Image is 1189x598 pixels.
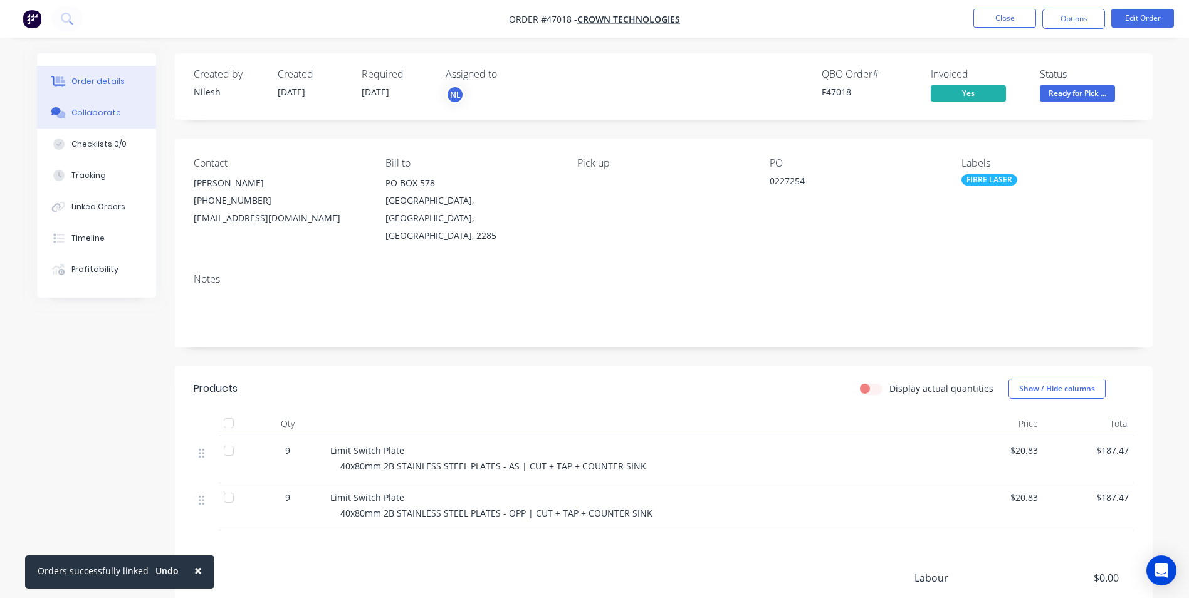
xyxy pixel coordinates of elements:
div: Total [1043,411,1134,436]
div: Bill to [385,157,557,169]
div: Contact [194,157,365,169]
div: [EMAIL_ADDRESS][DOMAIN_NAME] [194,209,365,227]
div: Timeline [71,233,105,244]
button: Order details [37,66,156,97]
span: $187.47 [1048,491,1129,504]
div: Status [1040,68,1134,80]
div: PO BOX 578[GEOGRAPHIC_DATA], [GEOGRAPHIC_DATA], [GEOGRAPHIC_DATA], 2285 [385,174,557,244]
div: PO [770,157,941,169]
span: 9 [285,491,290,504]
div: Invoiced [931,68,1025,80]
button: Profitability [37,254,156,285]
div: Labels [961,157,1133,169]
div: Created by [194,68,263,80]
div: Products [194,381,238,396]
div: FIBRE LASER [961,174,1017,186]
button: Checklists 0/0 [37,129,156,160]
span: × [194,562,202,579]
div: QBO Order # [822,68,916,80]
div: [GEOGRAPHIC_DATA], [GEOGRAPHIC_DATA], [GEOGRAPHIC_DATA], 2285 [385,192,557,244]
div: Linked Orders [71,201,125,212]
label: Display actual quantities [889,382,993,395]
span: $20.83 [957,444,1038,457]
button: Close [973,9,1036,28]
button: Edit Order [1111,9,1174,28]
div: Price [952,411,1043,436]
div: Checklists 0/0 [71,139,127,150]
button: Collaborate [37,97,156,129]
span: Order #47018 - [509,13,577,25]
span: Limit Switch Plate [330,444,404,456]
div: PO BOX 578 [385,174,557,192]
div: Created [278,68,347,80]
div: Pick up [577,157,749,169]
div: Orders successfully linked [38,564,149,577]
div: [PERSON_NAME] [194,174,365,192]
span: Limit Switch Plate [330,491,404,503]
button: Close [182,555,214,585]
button: Options [1042,9,1105,29]
span: 9 [285,444,290,457]
div: Notes [194,273,1134,285]
button: Ready for Pick ... [1040,85,1115,104]
span: [DATE] [362,86,389,98]
button: Undo [149,562,186,580]
div: 0227254 [770,174,926,192]
div: Qty [250,411,325,436]
button: Linked Orders [37,191,156,223]
div: Assigned to [446,68,571,80]
img: Factory [23,9,41,28]
button: NL [446,85,464,104]
div: [PERSON_NAME][PHONE_NUMBER][EMAIL_ADDRESS][DOMAIN_NAME] [194,174,365,227]
span: 40x80mm 2B STAINLESS STEEL PLATES - AS | CUT + TAP + COUNTER SINK [340,460,646,472]
button: Show / Hide columns [1008,379,1106,399]
div: Collaborate [71,107,121,118]
a: CROWN TECHNOLOGIES [577,13,680,25]
div: F47018 [822,85,916,98]
span: Labour [914,570,1026,585]
button: Timeline [37,223,156,254]
span: $0.00 [1025,570,1118,585]
div: [PHONE_NUMBER] [194,192,365,209]
div: Tracking [71,170,106,181]
span: Yes [931,85,1006,101]
div: Open Intercom Messenger [1146,555,1176,585]
div: Nilesh [194,85,263,98]
div: Profitability [71,264,118,275]
span: $20.83 [957,491,1038,504]
span: Ready for Pick ... [1040,85,1115,101]
span: 40x80mm 2B STAINLESS STEEL PLATES - OPP | CUT + TAP + COUNTER SINK [340,507,652,519]
button: Tracking [37,160,156,191]
span: [DATE] [278,86,305,98]
div: Required [362,68,431,80]
div: Order details [71,76,125,87]
span: $187.47 [1048,444,1129,457]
